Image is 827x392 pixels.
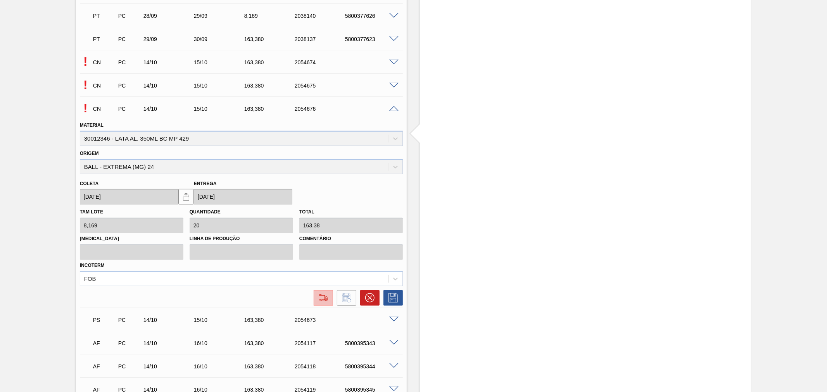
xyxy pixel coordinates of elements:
div: 163,380 [242,363,299,370]
div: 8,169 [242,13,299,19]
div: Ir para Composição de Carga [310,290,333,306]
div: 2054674 [293,59,350,65]
div: Pedido em Trânsito [91,7,118,24]
label: Material [80,122,104,128]
p: Pendente de aceite [80,55,91,69]
div: Pedido de Compra [116,317,143,323]
label: Comentário [299,233,403,244]
div: 28/09/2025 [142,13,199,19]
div: Salvar Pedido [380,290,403,306]
label: Incoterm [80,263,105,268]
p: PS [93,317,116,323]
div: Cancelar pedido [356,290,380,306]
div: Aguardando Faturamento [91,358,118,375]
div: 2038137 [293,36,350,42]
div: 2054117 [293,340,350,346]
label: Linha de Produção [190,233,293,244]
div: 15/10/2025 [192,59,249,65]
div: 14/10/2025 [142,340,199,346]
div: Composição de Carga em Negociação [91,77,118,94]
div: 5800377626 [343,13,400,19]
div: 5800395343 [343,340,400,346]
div: Pedido de Compra [116,106,143,112]
div: FOB [84,275,96,282]
div: 2054675 [293,83,350,89]
div: 30/09/2025 [192,36,249,42]
p: PT [93,36,116,42]
label: Quantidade [190,209,221,215]
p: AF [93,363,116,370]
div: Pedido de Compra [116,59,143,65]
label: Tam lote [80,209,103,215]
div: 2054673 [293,317,350,323]
label: Entrega [194,181,217,186]
p: CN [93,59,116,65]
div: Pedido de Compra [116,340,143,346]
div: Pedido de Compra [116,13,143,19]
div: 2054676 [293,106,350,112]
div: 16/10/2025 [192,363,249,370]
div: 163,380 [242,83,299,89]
label: Origem [80,151,99,156]
div: Aguardando Faturamento [91,335,118,352]
div: 14/10/2025 [142,106,199,112]
div: 14/10/2025 [142,83,199,89]
div: 163,380 [242,340,299,346]
div: 163,380 [242,59,299,65]
p: CN [93,83,116,89]
div: Informar alteração no pedido [333,290,356,306]
div: Pedido em Trânsito [91,31,118,48]
input: dd/mm/yyyy [80,189,178,205]
label: Coleta [80,181,98,186]
p: CN [93,106,116,112]
div: Pedido de Compra [116,83,143,89]
p: Pendente de aceite [80,101,91,115]
div: 14/10/2025 [142,59,199,65]
div: 29/09/2025 [142,36,199,42]
div: Pedido de Compra [116,36,143,42]
p: AF [93,340,116,346]
div: 16/10/2025 [192,340,249,346]
div: 2054118 [293,363,350,370]
div: 15/10/2025 [192,317,249,323]
label: Total [299,209,314,215]
img: locked [181,192,191,201]
div: 29/09/2025 [192,13,249,19]
div: 163,380 [242,36,299,42]
div: 163,380 [242,317,299,323]
div: 14/10/2025 [142,317,199,323]
div: Aguardando PC SAP [91,311,118,328]
div: 163,380 [242,106,299,112]
button: locked [178,189,194,205]
div: 15/10/2025 [192,83,249,89]
label: [MEDICAL_DATA] [80,233,183,244]
div: 15/10/2025 [192,106,249,112]
p: PT [93,13,116,19]
div: 5800377623 [343,36,400,42]
div: Composição de Carga em Negociação [91,54,118,71]
div: 5800395344 [343,363,400,370]
p: Pendente de aceite [80,78,91,92]
div: 14/10/2025 [142,363,199,370]
div: Composição de Carga em Negociação [91,100,118,117]
input: dd/mm/yyyy [194,189,292,205]
div: 2038140 [293,13,350,19]
div: Pedido de Compra [116,363,143,370]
